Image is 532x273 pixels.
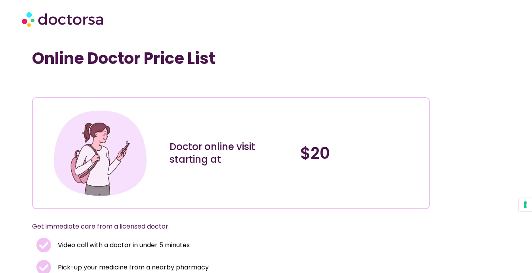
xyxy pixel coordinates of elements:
img: Illustration depicting a young woman in a casual outfit, engaged with her smartphone. She has a p... [51,104,149,202]
h4: $20 [300,144,423,163]
button: Your consent preferences for tracking technologies [519,198,532,211]
span: Pick-up your medicine from a nearby pharmacy [56,262,209,273]
h1: Online Doctor Price List [32,49,430,68]
span: Video call with a doctor in under 5 minutes [56,240,190,251]
iframe: Customer reviews powered by Trustpilot [36,80,155,89]
p: Get immediate care from a licensed doctor. [32,221,411,232]
div: Doctor online visit starting at [170,140,292,166]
